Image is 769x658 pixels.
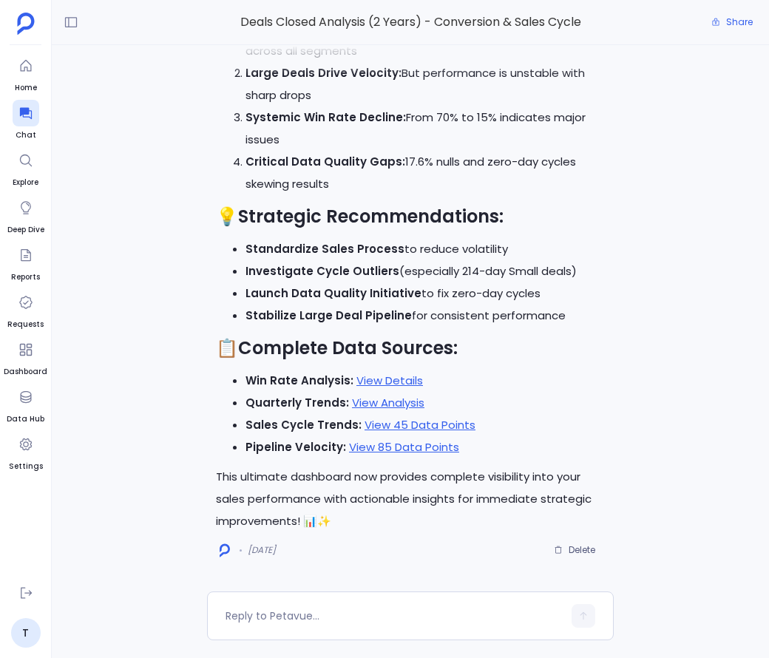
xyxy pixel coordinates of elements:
[569,544,595,556] span: Delete
[245,238,605,260] li: to reduce volatility
[245,151,605,195] li: 17.6% nulls and zero-day cycles skewing results
[220,543,230,557] img: logo
[245,395,349,410] strong: Quarterly Trends:
[245,109,406,125] strong: Systemic Win Rate Decline:
[349,439,459,455] a: View 85 Data Points
[245,305,605,327] li: for consistent performance
[702,12,762,33] button: Share
[216,336,605,361] h2: 📋
[9,461,43,472] span: Settings
[13,129,39,141] span: Chat
[13,52,39,94] a: Home
[7,319,44,330] span: Requests
[17,13,35,35] img: petavue logo
[9,431,43,472] a: Settings
[7,413,44,425] span: Data Hub
[13,82,39,94] span: Home
[7,289,44,330] a: Requests
[7,384,44,425] a: Data Hub
[11,271,40,283] span: Reports
[356,373,423,388] a: View Details
[245,373,353,388] strong: Win Rate Analysis:
[238,336,458,360] strong: Complete Data Sources:
[245,106,605,151] li: From 70% to 15% indicates major issues
[216,466,605,532] p: This ultimate dashboard now provides complete visibility into your sales performance with actiona...
[13,100,39,141] a: Chat
[7,194,44,236] a: Deep Dive
[4,336,47,378] a: Dashboard
[245,241,404,257] strong: Standardize Sales Process
[245,417,362,433] strong: Sales Cycle Trends:
[238,204,504,228] strong: Strategic Recommendations:
[245,154,405,169] strong: Critical Data Quality Gaps:
[245,285,421,301] strong: Launch Data Quality Initiative
[213,13,608,32] span: Deals Closed Analysis (2 Years) - Conversion & Sales Cycle
[13,177,39,189] span: Explore
[245,439,346,455] strong: Pipeline Velocity:
[245,260,605,282] li: (especially 214-day Small deals)
[544,539,605,561] button: Delete
[7,224,44,236] span: Deep Dive
[245,62,605,106] li: But performance is unstable with sharp drops
[726,16,753,28] span: Share
[248,544,276,556] span: [DATE]
[245,263,399,279] strong: Investigate Cycle Outliers
[245,282,605,305] li: to fix zero-day cycles
[365,417,475,433] a: View 45 Data Points
[352,395,424,410] a: View Analysis
[245,308,412,323] strong: Stabilize Large Deal Pipeline
[216,204,605,229] h2: 💡
[4,366,47,378] span: Dashboard
[13,147,39,189] a: Explore
[11,242,40,283] a: Reports
[11,618,41,648] a: T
